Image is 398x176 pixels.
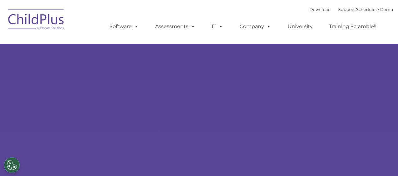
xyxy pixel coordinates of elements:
a: Training Scramble!! [323,20,383,33]
a: Schedule A Demo [356,7,393,12]
a: Download [309,7,331,12]
button: Cookies Settings [4,157,20,173]
a: Software [103,20,145,33]
a: University [281,20,319,33]
font: | [309,7,393,12]
a: Support [338,7,355,12]
a: Company [233,20,277,33]
img: ChildPlus by Procare Solutions [5,5,68,36]
a: Assessments [149,20,202,33]
a: IT [206,20,229,33]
